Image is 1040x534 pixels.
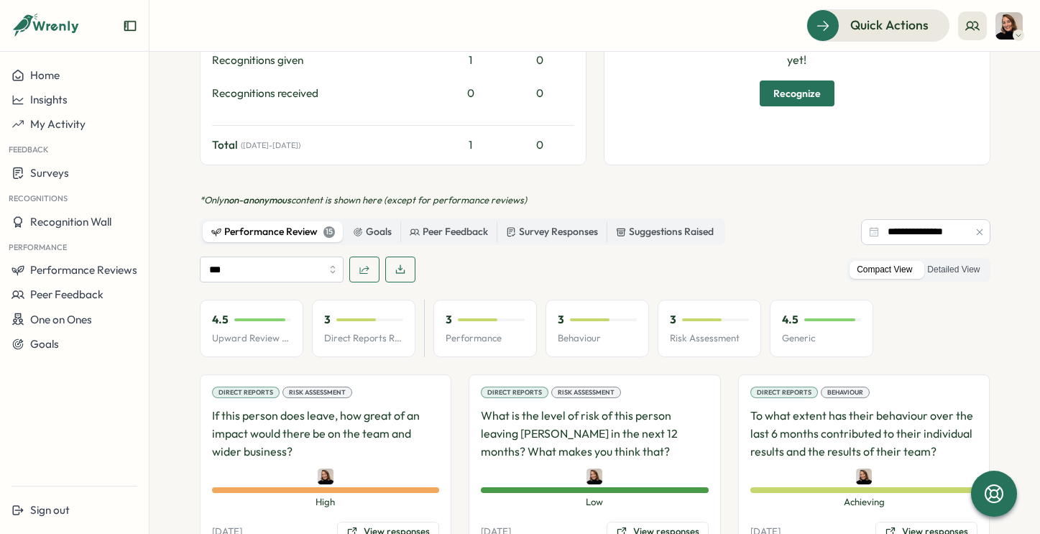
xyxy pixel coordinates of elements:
label: Compact View [850,261,919,279]
img: Hannah Dempster [586,469,602,484]
p: 3 [446,312,452,328]
div: Goals [353,224,392,240]
div: 0 [442,86,500,101]
span: non-anonymous [224,194,291,206]
p: 3 [670,312,676,328]
label: Detailed View [920,261,987,279]
div: Recognitions given [212,52,436,68]
button: Recognize [760,80,834,106]
div: Behaviour [821,387,870,398]
p: 4.5 [212,312,229,328]
span: Achieving [750,496,978,509]
p: If this person does leave, how great of an impact would there be on the team and wider business? [212,407,440,460]
div: 0 [505,137,574,153]
span: Home [30,68,60,82]
div: 0 [505,52,574,68]
p: Generic [782,332,861,345]
div: Peer Feedback [410,224,488,240]
div: Direct Reports [212,387,280,398]
span: Low [481,496,709,509]
p: *Only content is shown here (except for performance reviews) [200,194,990,207]
div: Risk Assessment [551,387,621,398]
span: Peer Feedback [30,287,103,301]
div: Suggestions Raised [616,224,714,240]
p: Upward Review Avg [212,332,291,345]
p: 3 [558,312,564,328]
p: Risk Assessment [670,332,749,345]
span: My Activity [30,117,86,131]
span: Insights [30,93,68,106]
div: Survey Responses [506,224,598,240]
div: Direct Reports [481,387,548,398]
p: Direct Reports Review Avg [324,332,403,345]
span: Performance Reviews [30,263,137,277]
span: Surveys [30,166,69,180]
p: To what extent has their behaviour over the last 6 months contributed to their individual results... [750,407,978,460]
p: Behaviour [558,332,637,345]
button: Expand sidebar [123,19,137,33]
span: Goals [30,337,59,351]
div: 1 [442,52,500,68]
div: Risk Assessment [282,387,352,398]
p: Performance [446,332,525,345]
p: What is the level of risk of this person leaving [PERSON_NAME] in the next 12 months? What makes ... [481,407,709,460]
div: Recognitions received [212,86,436,101]
div: 0 [505,86,574,101]
span: Recognition Wall [30,215,111,229]
span: Sign out [30,503,70,517]
div: Performance Review [211,224,335,240]
div: 1 [442,137,500,153]
span: Recognize [773,81,821,106]
span: Total [212,137,238,153]
span: High [212,496,440,509]
span: One on Ones [30,313,92,326]
div: Direct Reports [750,387,818,398]
span: ( [DATE] - [DATE] ) [241,141,300,150]
button: Quick Actions [806,9,949,41]
span: Quick Actions [850,16,929,34]
img: Hannah Dempster [318,469,333,484]
p: 4.5 [782,312,799,328]
p: 3 [324,312,331,328]
div: 15 [323,226,335,238]
img: Hannah Dempster [856,469,872,484]
img: Hannah Dempster [995,12,1023,40]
